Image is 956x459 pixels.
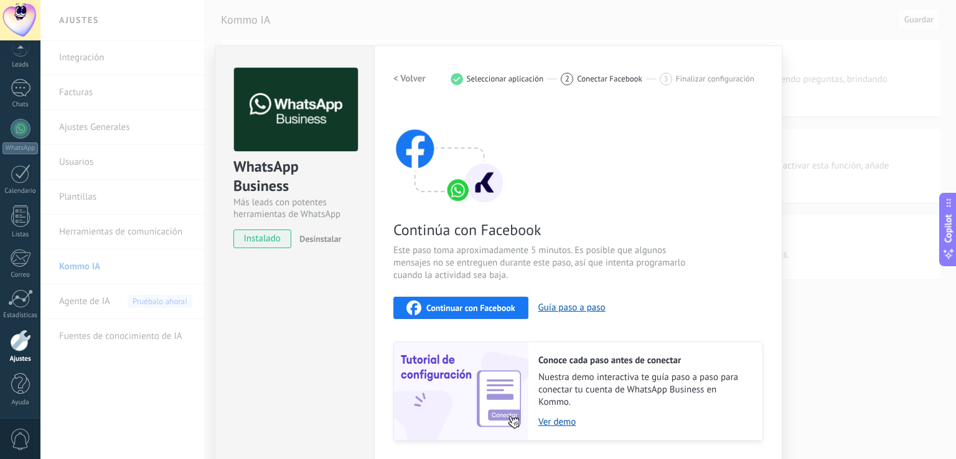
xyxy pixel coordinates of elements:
[233,157,356,197] div: WhatsApp Business
[663,73,668,84] span: 3
[294,229,341,248] button: Desinstalar
[676,74,754,83] span: Finalizar configuración
[538,416,750,428] a: Ver demo
[393,73,426,85] h2: < Volver
[2,312,39,320] div: Estadísticas
[2,271,39,279] div: Correo
[393,68,426,90] button: < Volver
[565,73,569,84] span: 2
[942,215,955,243] span: Copilot
[2,187,39,195] div: Calendario
[467,74,544,83] span: Seleccionar aplicación
[2,399,39,407] div: Ayuda
[577,74,642,83] span: Conectar Facebook
[299,233,341,244] span: Desinstalar
[2,101,39,109] div: Chats
[393,244,690,282] span: Este paso toma aproximadamente 5 minutos. Es posible que algunos mensajes no se entreguen durante...
[233,197,356,220] div: Más leads con potentes herramientas de WhatsApp
[426,304,515,312] span: Continuar con Facebook
[234,68,358,152] img: logo_main.png
[538,302,606,313] button: Guía paso a paso
[538,355,750,366] h2: Conoce cada paso antes de conectar
[234,229,291,248] span: instalado
[393,220,690,239] span: Continúa con Facebook
[538,371,750,409] span: Nuestra demo interactiva te guía paso a paso para conectar tu cuenta de WhatsApp Business en Kommo.
[2,61,39,69] div: Leads
[393,297,528,319] button: Continuar con Facebook
[393,105,505,205] img: connect with facebook
[2,355,39,363] div: Ajustes
[2,231,39,239] div: Listas
[2,142,38,154] div: WhatsApp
